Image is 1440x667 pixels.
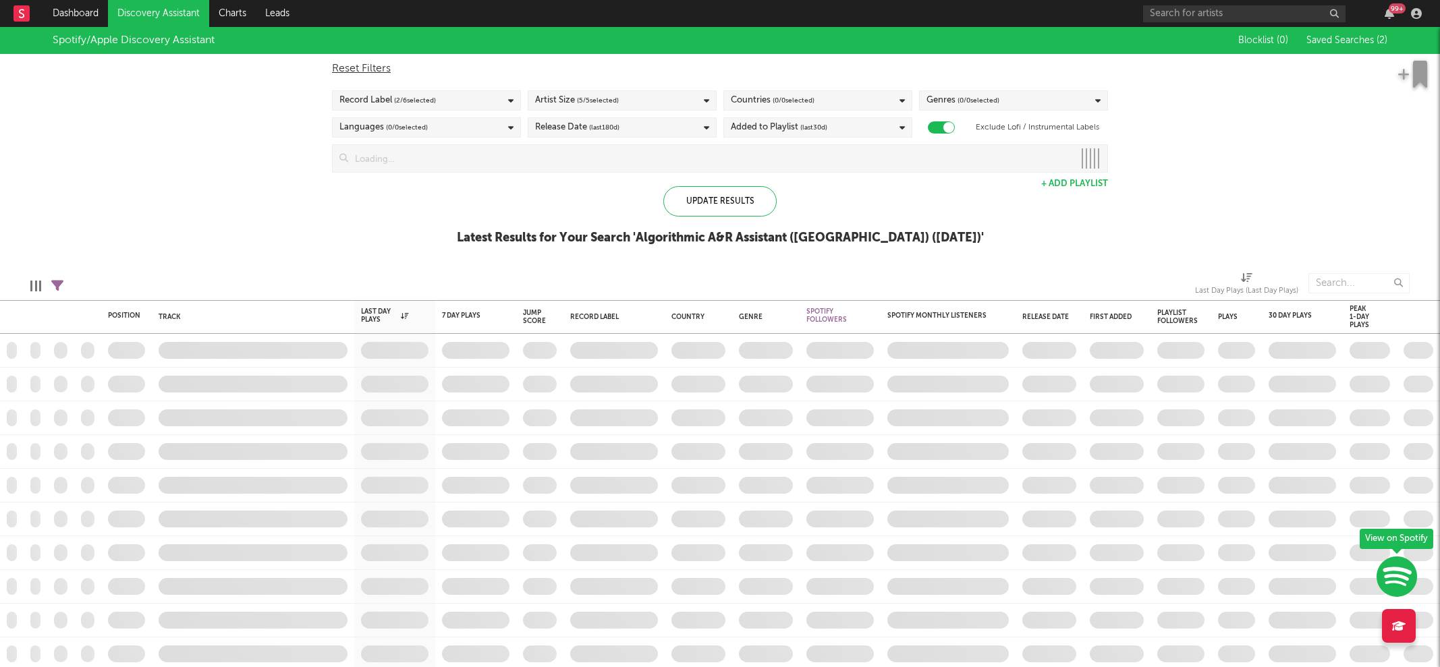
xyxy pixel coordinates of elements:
[159,313,341,321] div: Track
[1269,312,1316,320] div: 30 Day Plays
[1238,36,1288,45] span: Blocklist
[577,92,619,109] span: ( 5 / 5 selected)
[1377,36,1387,45] span: ( 2 )
[51,266,63,306] div: Filters(1 filter active)
[1090,313,1137,321] div: First Added
[739,313,786,321] div: Genre
[589,119,619,136] span: (last 180 d)
[1041,179,1108,188] button: + Add Playlist
[1302,35,1387,46] button: Saved Searches (2)
[442,312,489,320] div: 7 Day Plays
[1157,309,1198,325] div: Playlist Followers
[663,186,777,216] div: Update Results
[394,92,436,109] span: ( 2 / 6 selected)
[926,92,999,109] div: Genres
[30,266,41,306] div: Edit Columns
[1389,3,1406,13] div: 99 +
[386,119,428,136] span: ( 0 / 0 selected)
[535,119,619,136] div: Release Date
[108,312,140,320] div: Position
[1277,36,1288,45] span: ( 0 )
[1350,305,1370,329] div: Peak 1-Day Plays
[1022,313,1070,321] div: Release Date
[361,308,408,324] div: Last Day Plays
[339,92,436,109] div: Record Label
[887,312,989,320] div: Spotify Monthly Listeners
[773,92,814,109] span: ( 0 / 0 selected)
[671,313,719,321] div: Country
[1308,273,1410,293] input: Search...
[339,119,428,136] div: Languages
[1306,36,1387,45] span: Saved Searches
[535,92,619,109] div: Artist Size
[332,61,1108,77] div: Reset Filters
[731,119,827,136] div: Added to Playlist
[1195,266,1298,306] div: Last Day Plays (Last Day Plays)
[1385,8,1394,19] button: 99+
[570,313,651,321] div: Record Label
[806,308,854,324] div: Spotify Followers
[1143,5,1346,22] input: Search for artists
[457,230,984,246] div: Latest Results for Your Search ' Algorithmic A&R Assistant ([GEOGRAPHIC_DATA]) ([DATE]) '
[348,145,1074,172] input: Loading...
[53,32,215,49] div: Spotify/Apple Discovery Assistant
[1195,283,1298,299] div: Last Day Plays (Last Day Plays)
[731,92,814,109] div: Countries
[800,119,827,136] span: (last 30 d)
[976,119,1099,136] label: Exclude Lofi / Instrumental Labels
[1360,529,1433,549] div: View on Spotify
[1218,313,1238,321] div: Plays
[523,309,546,325] div: Jump Score
[958,92,999,109] span: ( 0 / 0 selected)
